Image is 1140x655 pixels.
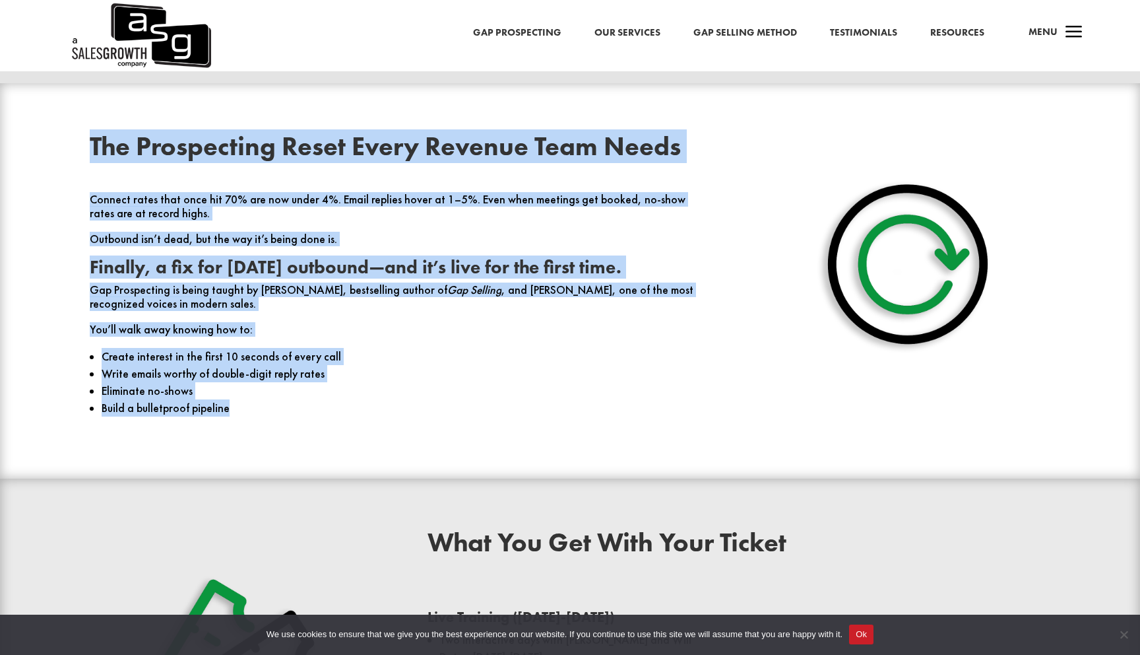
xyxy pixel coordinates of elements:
[102,399,712,417] li: Build a bulletproof pipeline
[1117,628,1130,641] span: No
[102,382,712,399] li: Eliminate no-shows
[447,283,501,297] em: Gap Selling
[776,133,1040,397] img: Reset Flat Shadow
[90,256,621,279] strong: Finally, a fix for [DATE] outbound—and it’s live for the first time.
[102,365,712,382] li: Write emails worthy of double-digit reply rates
[594,24,660,42] a: Our Services
[90,323,712,349] p: You’ll walk away knowing how to:
[90,133,712,166] h2: The Prospecting Reset Every Revenue Team Needs
[102,348,712,365] li: Create interest in the first 10 seconds of every call
[830,24,897,42] a: Testimonials
[90,232,712,258] p: Outbound isn’t dead, but the way it’s being done is.
[930,24,984,42] a: Resources
[90,193,712,232] p: Connect rates that once hit 70% are now under 4%. Email replies hover at 1–5%. Even when meetings...
[90,283,712,323] p: Gap Prospecting is being taught by [PERSON_NAME], bestselling author of , and [PERSON_NAME], one ...
[427,610,1050,631] h3: Live Training ([DATE]-[DATE])
[693,24,797,42] a: Gap Selling Method
[1029,25,1058,38] span: Menu
[267,628,842,641] span: We use cookies to ensure that we give you the best experience on our website. If you continue to ...
[849,625,873,644] button: Ok
[1061,20,1087,46] span: a
[427,530,1050,563] h2: What You Get With Your Ticket
[473,24,561,42] a: Gap Prospecting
